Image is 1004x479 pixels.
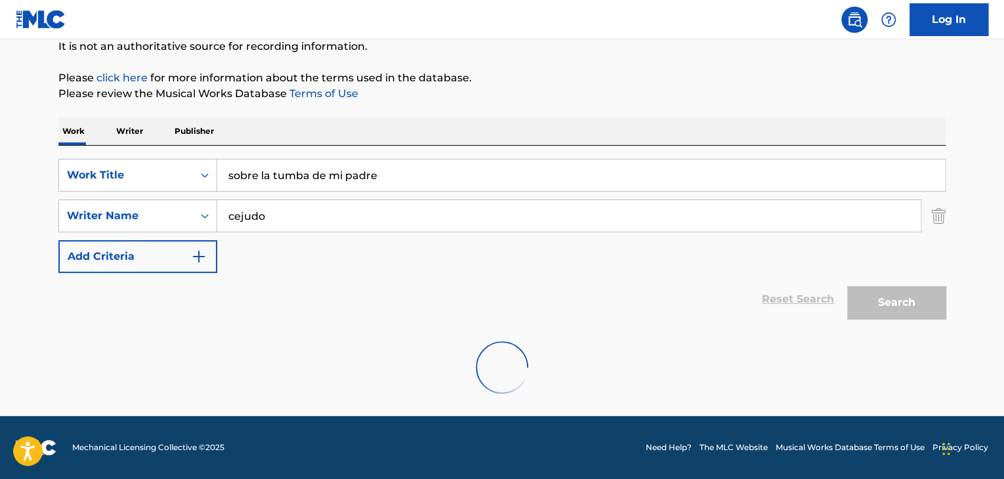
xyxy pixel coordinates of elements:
[67,167,185,183] div: Work Title
[171,117,218,145] p: Publisher
[58,117,89,145] p: Work
[58,159,946,325] form: Search Form
[191,249,207,264] img: 9d2ae6d4665cec9f34b9.svg
[847,12,862,28] img: search
[16,440,56,455] img: logo
[938,416,1004,479] div: Widget de chat
[875,7,902,33] div: Help
[16,10,66,29] img: MLC Logo
[932,442,988,453] a: Privacy Policy
[58,70,946,86] p: Please for more information about the terms used in the database.
[58,240,217,273] button: Add Criteria
[112,117,147,145] p: Writer
[472,337,532,397] img: preloader
[96,72,148,84] a: click here
[58,86,946,102] p: Please review the Musical Works Database
[72,442,224,453] span: Mechanical Licensing Collective © 2025
[67,208,185,224] div: Writer Name
[287,87,358,100] a: Terms of Use
[776,442,925,453] a: Musical Works Database Terms of Use
[938,416,1004,479] iframe: Chat Widget
[931,199,946,232] img: Delete Criterion
[942,429,950,469] div: Arrastrar
[700,442,768,453] a: The MLC Website
[58,39,946,54] p: It is not an authoritative source for recording information.
[841,7,868,33] a: Public Search
[646,442,692,453] a: Need Help?
[910,3,988,36] a: Log In
[881,12,896,28] img: help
